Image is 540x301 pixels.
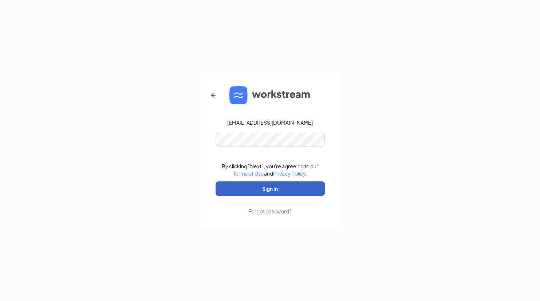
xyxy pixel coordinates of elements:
button: ArrowLeftNew [205,87,222,104]
a: Terms of Use [233,170,264,177]
div: By clicking "Next", you're agreeing to our and . [222,162,318,177]
button: Sign In [216,181,325,196]
div: [EMAIL_ADDRESS][DOMAIN_NAME] [227,119,313,126]
a: Forgot password? [248,196,292,215]
div: Forgot password? [248,208,292,215]
a: Privacy Policy [273,170,306,177]
img: WS logo and Workstream text [229,86,311,104]
svg: ArrowLeftNew [209,91,218,100]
